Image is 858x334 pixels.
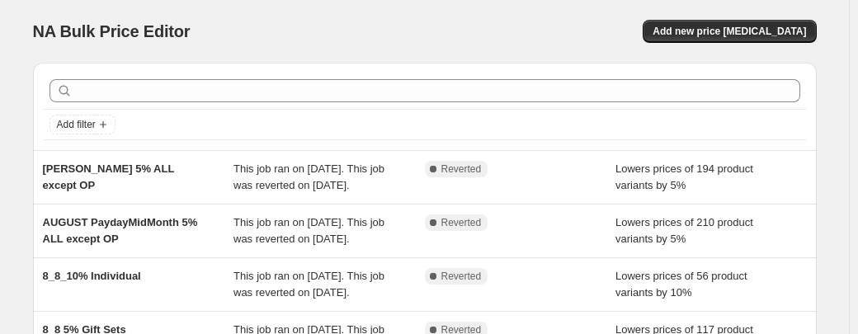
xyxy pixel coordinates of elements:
[233,270,384,299] span: This job ran on [DATE]. This job was reverted on [DATE].
[615,216,753,245] span: Lowers prices of 210 product variants by 5%
[233,162,384,191] span: This job ran on [DATE]. This job was reverted on [DATE].
[441,270,482,283] span: Reverted
[57,118,96,131] span: Add filter
[653,25,806,38] span: Add new price [MEDICAL_DATA]
[33,22,191,40] span: NA Bulk Price Editor
[441,162,482,176] span: Reverted
[441,216,482,229] span: Reverted
[615,270,747,299] span: Lowers prices of 56 product variants by 10%
[43,270,141,282] span: 8_8_10% Individual
[233,216,384,245] span: This job ran on [DATE]. This job was reverted on [DATE].
[615,162,753,191] span: Lowers prices of 194 product variants by 5%
[43,216,198,245] span: AUGUST PaydayMidMonth 5% ALL except OP
[49,115,115,134] button: Add filter
[643,20,816,43] button: Add new price [MEDICAL_DATA]
[43,162,175,191] span: [PERSON_NAME] 5% ALL except OP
